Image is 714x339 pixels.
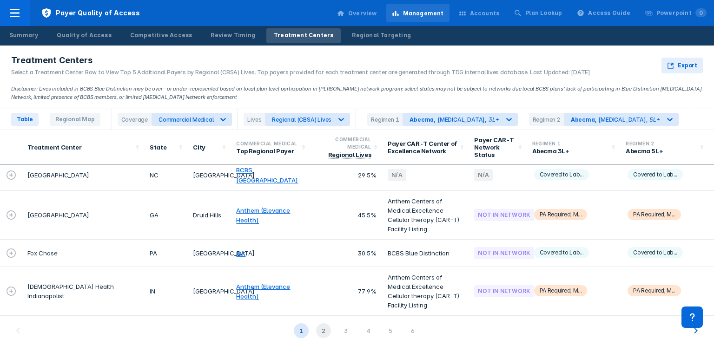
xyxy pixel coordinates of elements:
div: Top Regional Payer [236,147,299,155]
div: Quality of Access [57,31,111,39]
div: Competitive Access [130,31,192,39]
div: Regional Targeting [352,31,411,39]
td: BCBS Blue Distinction [382,240,469,267]
div: Accounts [470,9,500,18]
td: [GEOGRAPHIC_DATA] [22,191,145,240]
div: Abecma 3L+ [532,147,609,155]
td: 30.5% [310,240,382,267]
span: Covered to Lab... [534,247,589,258]
td: [GEOGRAPHIC_DATA] [22,159,145,191]
td: Anthem Centers of Medical Excellence Cellular therapy (CAR-T) Facility Listing [382,267,469,316]
div: Review Timing [211,31,255,39]
td: NC [144,159,187,191]
span: PA Required; M... [534,209,588,220]
a: Accounts [453,4,505,22]
a: Overview [331,4,383,22]
td: 77.9% [310,267,382,316]
div: Lives [244,113,265,126]
div: Overview [348,9,377,18]
td: 29.5% [310,159,382,191]
div: City [193,143,219,151]
div: Not In Network [474,285,534,297]
span: PA Required; M... [628,285,681,296]
a: Regional Targeting [344,28,418,43]
a: Review Timing [203,28,263,43]
td: Anthem Centers of Medical Excellence Cellular therapy (CAR-T) Facility Listing [382,191,469,240]
div: Not In Network [474,247,534,259]
span: PA Required; M... [628,209,681,220]
span: Covered to Lab... [628,169,683,180]
div: 5 [383,323,398,338]
div: Commercial Medical [159,116,213,123]
div: 1 [294,323,309,338]
div: Commercial Medical [316,136,371,150]
div: Commercial Medical [236,140,299,147]
span: Covered to Lab... [628,247,683,258]
div: 6 [405,323,420,338]
div: Summary [9,31,38,39]
div: Powerpoint [656,9,707,17]
div: [MEDICAL_DATA] , [571,116,660,123]
div: Access Guide [588,9,630,17]
div: N/A [388,169,406,181]
span: 0 [695,8,707,17]
button: Export [661,58,703,73]
a: IBX [236,250,245,257]
div: Payer CAR-T Network Status [474,136,515,158]
a: Management [386,4,450,22]
div: Treatment Center [27,143,133,151]
div: Plan Lookup [525,9,562,17]
td: GA [144,191,187,240]
td: [GEOGRAPHIC_DATA] [187,267,231,316]
span: Export [678,61,697,70]
div: Abecma , [410,116,435,123]
td: PA [144,240,187,267]
div: State [150,143,176,151]
div: Abecma 5L+ [626,147,697,155]
td: IN [144,267,187,316]
a: BCBS [GEOGRAPHIC_DATA] [236,167,298,184]
div: Treatment Centers [274,31,333,39]
div: Regional (CBSA) Lives [272,116,331,123]
div: 5L+ [649,116,660,123]
div: Not In Network [474,209,534,221]
div: Management [403,9,444,18]
td: [GEOGRAPHIC_DATA] [187,159,231,191]
a: Treatment Centers [266,28,341,43]
div: Contact Support [681,306,703,328]
a: Anthem (Elevance Health) [236,283,290,300]
div: 3 [338,323,353,338]
div: Regional Lives [328,151,371,158]
div: Regimen 2 [529,113,564,126]
a: Anthem (Elevance Health) [236,207,290,224]
td: Fox Chase [22,240,145,267]
a: Quality of Access [49,28,119,43]
div: Regimen 2 [626,140,697,147]
div: Regimen 1 [532,140,609,147]
td: [GEOGRAPHIC_DATA] [187,240,231,267]
a: Summary [2,28,46,43]
span: Covered to Lab... [534,169,589,180]
span: Table [11,113,39,126]
div: 4 [361,323,376,338]
td: [DEMOGRAPHIC_DATA] Health Indianapolist [22,267,145,316]
div: 3L+ [489,116,499,123]
div: Abecma , [571,116,596,123]
div: [MEDICAL_DATA] , [410,116,499,123]
span: PA Required; M... [534,285,588,296]
div: 2 [316,323,331,338]
td: Druid Hills [187,191,231,240]
div: Payer CAR-T Center of Excellence Network [388,140,457,155]
div: N/A [474,169,493,181]
div: Regimen 1 [367,113,403,126]
div: Coverage [118,113,152,126]
td: 45.5% [310,191,382,240]
a: Competitive Access [123,28,200,43]
div: Select a Treatment Center Row to View Top 5 Additional Payers by Regional (CBSA) Lives. Top payer... [11,68,590,77]
span: Treatment Centers [11,55,93,66]
span: Regional Map [50,113,100,126]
